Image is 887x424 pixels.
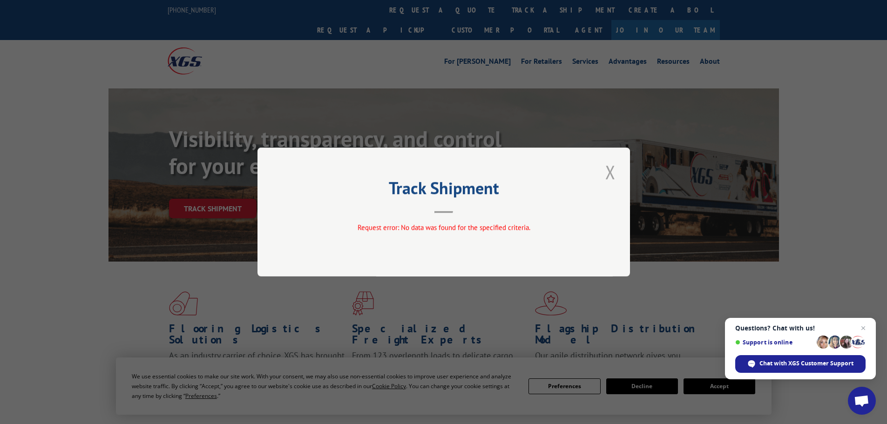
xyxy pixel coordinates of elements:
button: Close modal [603,159,618,185]
a: Open chat [848,387,876,415]
span: Chat with XGS Customer Support [735,355,866,373]
span: Chat with XGS Customer Support [759,359,853,368]
h2: Track Shipment [304,182,583,199]
span: Request error: No data was found for the specified criteria. [357,223,530,232]
span: Support is online [735,339,813,346]
span: Questions? Chat with us! [735,324,866,332]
